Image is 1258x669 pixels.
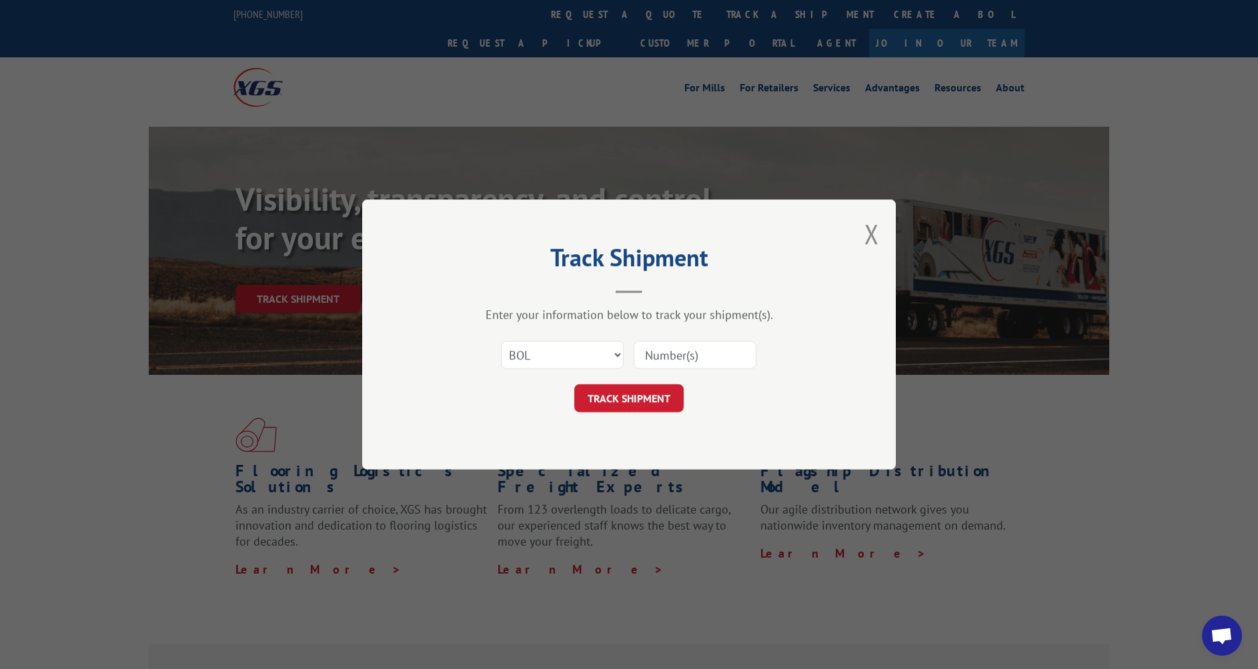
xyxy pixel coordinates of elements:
button: TRACK SHIPMENT [574,384,684,412]
button: Close modal [864,216,879,251]
div: Enter your information below to track your shipment(s). [429,307,829,322]
h2: Track Shipment [429,248,829,273]
div: Open chat [1202,616,1242,656]
input: Number(s) [634,341,756,369]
